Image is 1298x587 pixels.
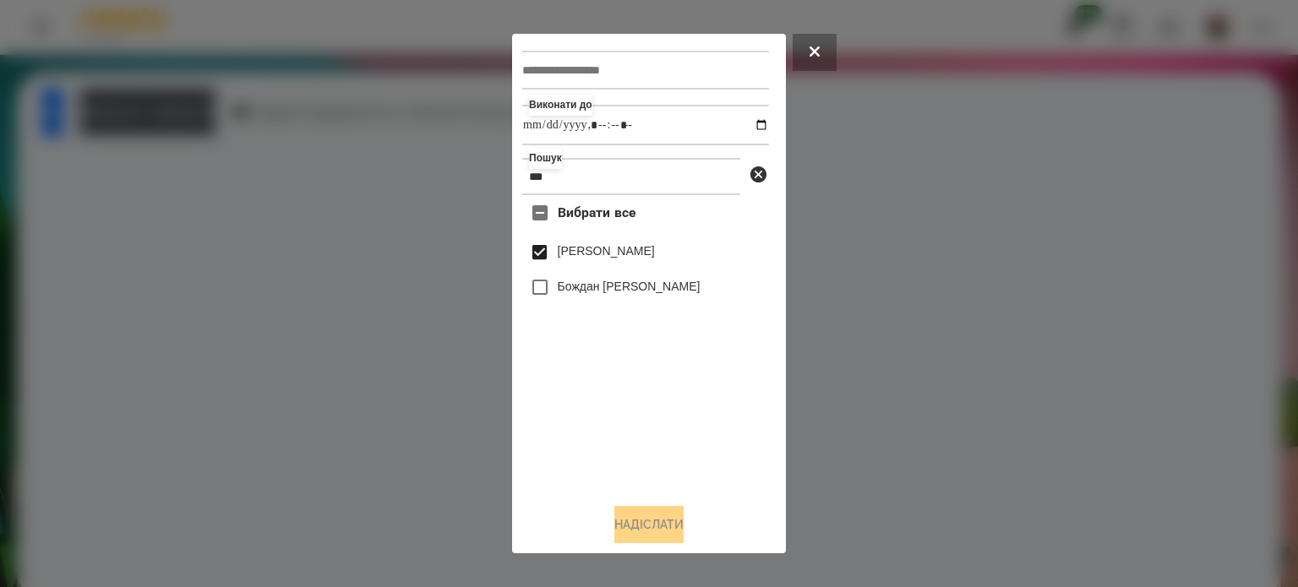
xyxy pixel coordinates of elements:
label: [PERSON_NAME] [558,242,655,259]
span: Вибрати все [558,203,636,223]
label: Бождан [PERSON_NAME] [558,278,701,295]
button: Надіслати [614,506,684,543]
label: Пошук [529,148,562,169]
label: Виконати до [529,95,592,116]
